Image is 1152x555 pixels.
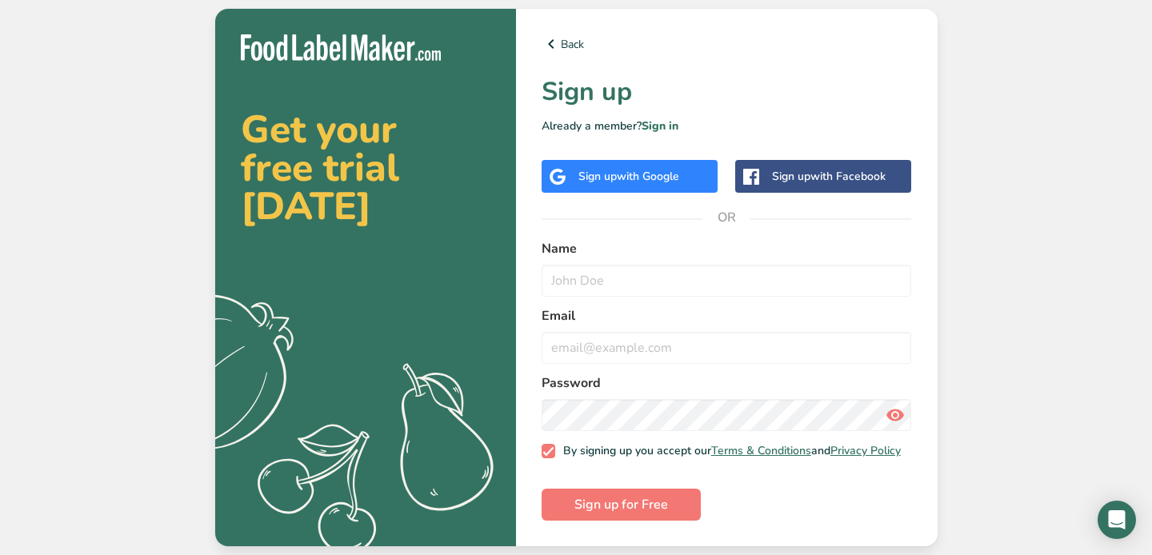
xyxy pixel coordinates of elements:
a: Back [542,34,912,54]
span: with Facebook [810,169,886,184]
label: Name [542,239,912,258]
a: Sign in [642,118,678,134]
img: Food Label Maker [241,34,441,61]
span: OR [702,194,750,242]
button: Sign up for Free [542,489,701,521]
div: Sign up [772,168,886,185]
a: Terms & Conditions [711,443,811,458]
span: By signing up you accept our and [555,444,901,458]
div: Sign up [578,168,679,185]
div: Open Intercom Messenger [1098,501,1136,539]
h1: Sign up [542,73,912,111]
input: email@example.com [542,332,912,364]
label: Password [542,373,912,393]
h2: Get your free trial [DATE] [241,110,490,226]
a: Privacy Policy [830,443,901,458]
span: Sign up for Free [574,495,668,514]
span: with Google [617,169,679,184]
label: Email [542,306,912,325]
input: John Doe [542,265,912,297]
p: Already a member? [542,118,912,134]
